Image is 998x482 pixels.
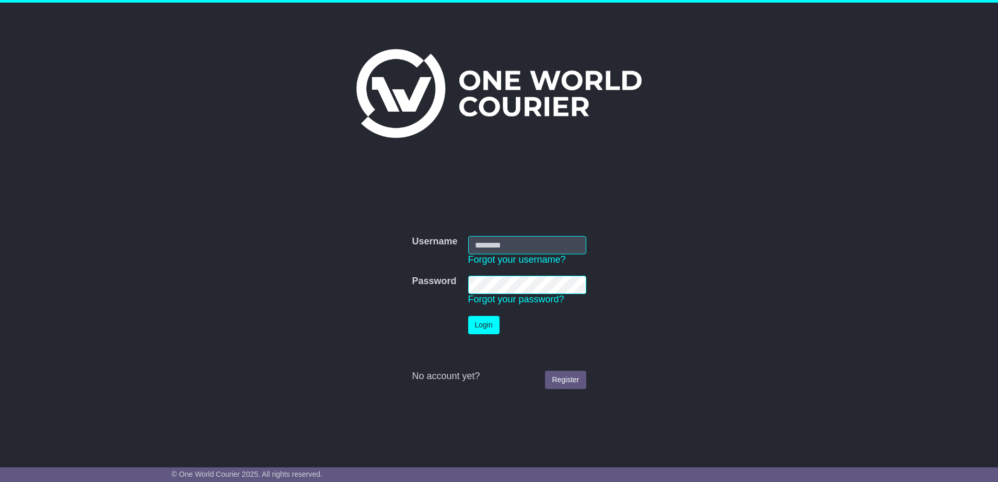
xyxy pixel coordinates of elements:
a: Forgot your username? [468,254,566,265]
span: © One World Courier 2025. All rights reserved. [171,470,322,478]
a: Register [545,371,586,389]
label: Username [412,236,457,248]
a: Forgot your password? [468,294,564,304]
label: Password [412,276,456,287]
button: Login [468,316,500,334]
div: No account yet? [412,371,586,382]
img: One World [356,49,642,138]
